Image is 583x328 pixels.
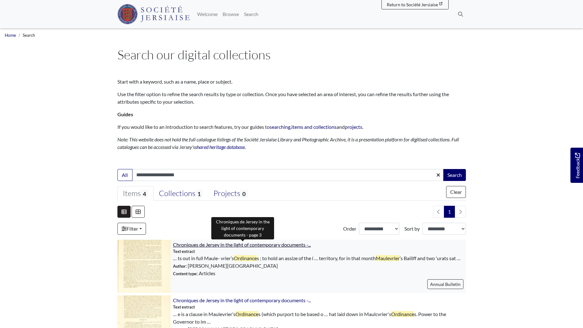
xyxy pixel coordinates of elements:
[195,144,245,150] a: shared heritage database
[173,297,311,303] a: Chroniques de Jersey in the light of contemporary documents -...
[404,225,420,232] label: Sort by
[240,189,248,198] span: 0
[387,2,438,7] span: Return to Société Jersiaise
[117,3,190,26] a: Société Jersiaise logo
[173,270,215,277] span: : Articles
[159,189,203,198] div: Collections
[343,225,356,232] label: Order
[213,189,248,198] div: Projects
[574,153,581,178] span: Feedback
[391,311,414,317] span: Ordinance
[234,255,257,261] span: Ordinance
[195,189,203,198] span: 1
[141,189,148,198] span: 4
[241,8,261,20] a: Search
[173,304,195,310] span: Text extract
[117,240,170,293] img: Chroniques de Jersey in the light of contemporary documents - page 3
[173,271,197,276] span: Content type
[195,8,220,20] a: Welcome
[173,242,311,248] a: Chroniques de Jersey in the light of contemporary documents -...
[173,264,186,269] span: Author
[211,217,274,239] div: Chroniques de Jersey in the light of contemporary documents - page 3
[235,311,258,317] span: Ordinance
[117,223,146,235] a: Filter
[117,90,466,106] p: Use the filter option to refine the search results by type or collection. Once you have selected ...
[443,169,466,181] button: Search
[173,262,278,270] span: : [PERSON_NAME][GEOGRAPHIC_DATA]
[220,8,241,20] a: Browse
[117,136,459,150] em: Note: This website does not hold the full catalogue listings of the Société Jersiaise Library and...
[291,124,337,130] a: items and collections
[173,310,466,325] span: … e is a clause in Maulevrier’s s (which purport to be based o … hat laid down in Maulcvrier's s....
[427,279,463,289] a: Annual Bulletin
[117,78,466,85] p: Start with a keyword, such as a name, place or subject.
[117,123,466,131] p: If you would like to an introduction to search features, try our guides to , and .
[446,186,466,198] button: Clear
[5,33,16,38] a: Home
[444,206,455,218] span: Goto page 1
[23,33,35,38] span: Search
[117,4,190,24] img: Société Jersiaise
[270,124,290,130] a: searching
[117,169,132,181] button: All
[173,249,195,254] span: Text extract
[173,254,461,262] span: … ts out in full Maule- vrier’s s ; to hold an assize of the i … territory, for in that month ’s ...
[117,47,466,62] h1: Search our digital collections
[570,148,583,183] a: Would you like to provide feedback?
[433,206,444,218] li: Previous page
[376,255,400,261] span: Maulevrier
[123,189,148,198] div: Items
[117,111,133,117] strong: Guides
[430,206,466,218] nav: pagination
[345,124,362,130] a: projects
[132,169,444,181] input: Enter one or more search terms...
